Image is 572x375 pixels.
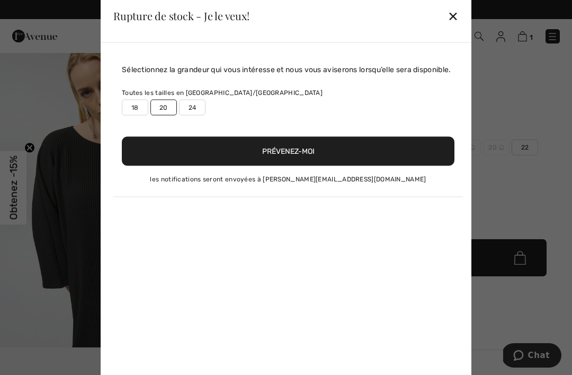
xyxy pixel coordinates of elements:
div: Rupture de stock - Je le veux! [113,11,249,21]
div: les notifications seront envoyées à [PERSON_NAME][EMAIL_ADDRESS][DOMAIN_NAME] [122,174,454,184]
label: 20 [150,99,177,115]
label: 24 [179,99,205,115]
div: ✕ [448,5,459,27]
button: Prévenez-moi [122,136,454,165]
div: Toutes les tailles en [GEOGRAPHIC_DATA]/[GEOGRAPHIC_DATA] [122,88,454,97]
label: 18 [122,99,148,115]
span: Chat [25,7,47,17]
div: Sélectionnez la grandeur qui vous intéresse et nous vous aviserons lorsqu’elle sera disponible. [122,64,454,75]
